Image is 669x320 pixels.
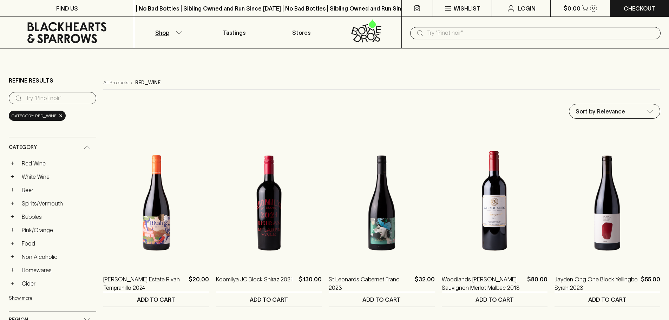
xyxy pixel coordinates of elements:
[9,240,16,247] button: +
[475,295,514,304] p: ADD TO CART
[9,76,53,85] p: Refine Results
[216,142,322,265] img: Koomilya JC Block Shiraz 2021
[103,292,209,307] button: ADD TO CART
[103,275,186,292] a: [PERSON_NAME] Estate Rivah Tempranillo 2024
[427,27,655,39] input: Try "Pinot noir"
[19,184,96,196] a: Beer
[9,187,16,194] button: +
[216,275,293,292] a: Koomilya JC Block Shiraz 2021
[9,227,16,234] button: +
[9,160,16,167] button: +
[329,292,434,307] button: ADD TO CART
[9,213,16,220] button: +
[135,79,160,86] p: red_wine
[12,112,57,119] span: Category: red_wine
[9,267,16,274] button: +
[362,295,401,304] p: ADD TO CART
[19,237,96,249] a: Food
[26,93,91,104] input: Try “Pinot noir”
[19,171,96,183] a: White Wine
[564,4,581,13] p: $0.00
[223,28,245,37] p: Tastings
[9,173,16,180] button: +
[189,275,209,292] p: $20.00
[19,251,96,263] a: Non Alcoholic
[555,292,660,307] button: ADD TO CART
[19,211,96,223] a: Bubbles
[19,224,96,236] a: Pink/Orange
[268,17,335,48] a: Stores
[9,143,37,152] span: Category
[569,104,660,118] div: Sort by Relevance
[103,142,209,265] img: Gill Estate Rivah Tempranillo 2024
[19,197,96,209] a: Spirits/Vermouth
[527,275,547,292] p: $80.00
[442,275,524,292] a: Woodlands [PERSON_NAME] Sauvignon Merlot Malbec 2018
[329,142,434,265] img: St Leonards Cabernet Franc 2023
[576,107,625,116] p: Sort by Relevance
[442,142,547,265] img: Woodlands Margaret Cabernet Sauvignon Merlot Malbec 2018
[588,295,627,304] p: ADD TO CART
[415,275,435,292] p: $32.00
[624,4,655,13] p: Checkout
[103,79,128,86] a: All Products
[19,264,96,276] a: Homewares
[155,28,169,37] p: Shop
[216,292,322,307] button: ADD TO CART
[299,275,322,292] p: $130.00
[555,275,638,292] a: Jayden Ong One Block Yellingbo Syrah 2023
[555,142,660,265] img: Jayden Ong One Block Yellingbo Syrah 2023
[9,137,96,157] div: Category
[9,291,101,305] button: Show more
[131,79,132,86] p: ›
[9,200,16,207] button: +
[9,280,16,287] button: +
[59,112,63,119] span: ×
[137,295,175,304] p: ADD TO CART
[329,275,412,292] a: St Leonards Cabernet Franc 2023
[518,4,536,13] p: Login
[134,17,201,48] button: Shop
[19,277,96,289] a: Cider
[56,4,78,13] p: FIND US
[454,4,480,13] p: Wishlist
[641,275,660,292] p: $55.00
[292,28,310,37] p: Stores
[442,292,547,307] button: ADD TO CART
[9,253,16,260] button: +
[19,157,96,169] a: Red Wine
[592,6,595,10] p: 0
[250,295,288,304] p: ADD TO CART
[201,17,268,48] a: Tastings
